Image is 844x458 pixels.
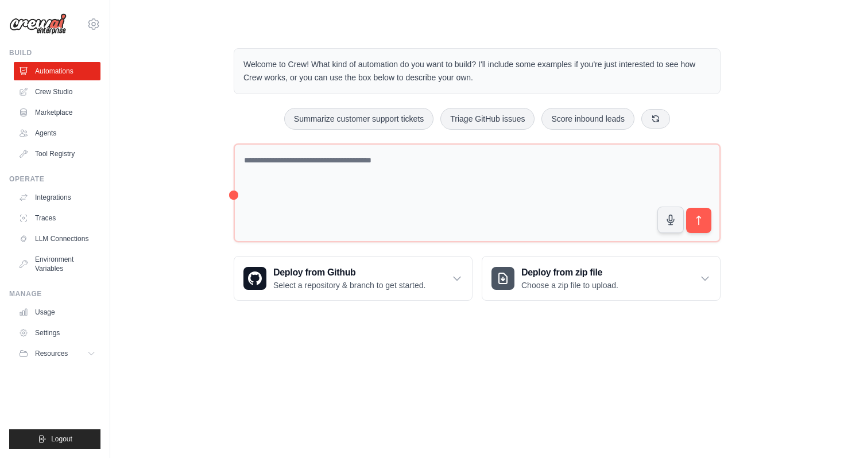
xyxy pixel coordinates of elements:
[541,108,634,130] button: Score inbound leads
[9,174,100,184] div: Operate
[14,188,100,207] a: Integrations
[521,266,618,280] h3: Deploy from zip file
[273,280,425,291] p: Select a repository & branch to get started.
[14,83,100,101] a: Crew Studio
[9,13,67,35] img: Logo
[14,324,100,342] a: Settings
[9,48,100,57] div: Build
[51,434,72,444] span: Logout
[521,280,618,291] p: Choose a zip file to upload.
[284,108,433,130] button: Summarize customer support tickets
[14,62,100,80] a: Automations
[14,230,100,248] a: LLM Connections
[14,209,100,227] a: Traces
[14,344,100,363] button: Resources
[9,289,100,298] div: Manage
[9,429,100,449] button: Logout
[440,108,535,130] button: Triage GitHub issues
[14,124,100,142] a: Agents
[35,349,68,358] span: Resources
[14,103,100,122] a: Marketplace
[243,58,711,84] p: Welcome to Crew! What kind of automation do you want to build? I'll include some examples if you'...
[14,250,100,278] a: Environment Variables
[273,266,425,280] h3: Deploy from Github
[14,145,100,163] a: Tool Registry
[14,303,100,321] a: Usage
